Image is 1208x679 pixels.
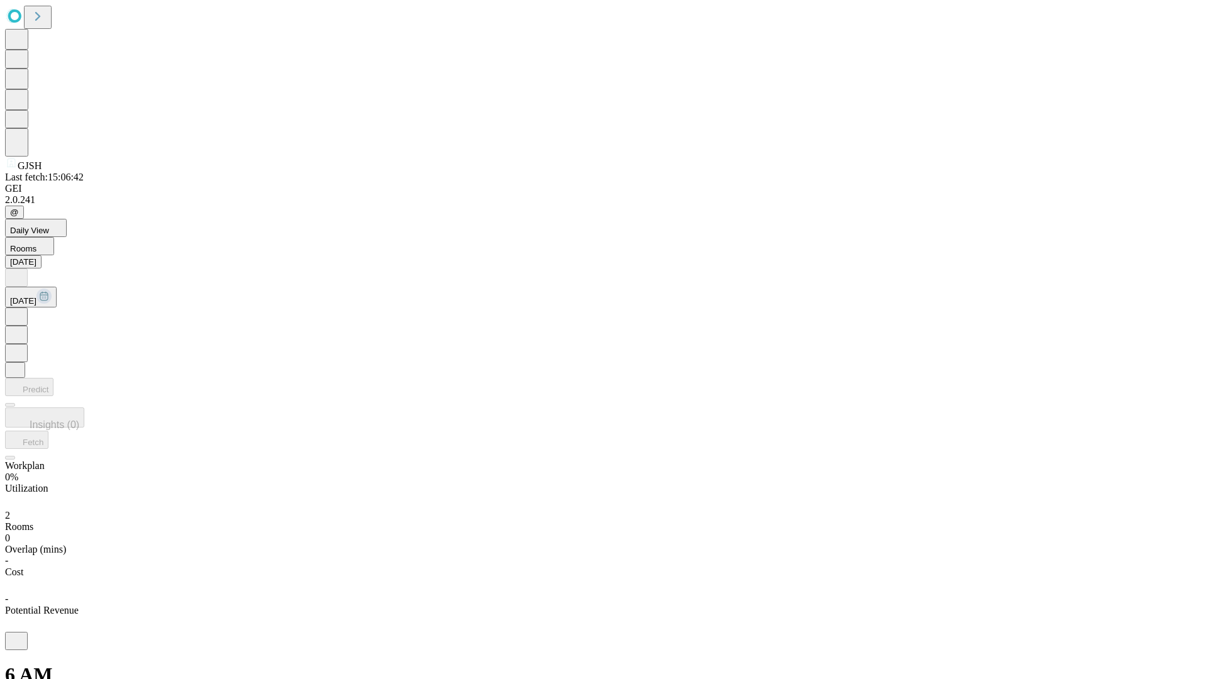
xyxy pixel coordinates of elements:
span: Insights (0) [30,419,79,430]
button: Rooms [5,237,54,255]
span: [DATE] [10,296,36,306]
span: 0% [5,472,18,482]
span: Daily View [10,226,49,235]
button: Fetch [5,431,48,449]
button: [DATE] [5,255,42,268]
span: - [5,593,8,604]
span: GJSH [18,160,42,171]
span: Utilization [5,483,48,494]
button: [DATE] [5,287,57,307]
span: Workplan [5,460,45,471]
button: Insights (0) [5,407,84,428]
span: Overlap (mins) [5,544,66,555]
span: @ [10,207,19,217]
button: Daily View [5,219,67,237]
span: Cost [5,566,23,577]
span: Rooms [5,521,33,532]
span: 0 [5,533,10,543]
span: Rooms [10,244,36,253]
span: Potential Revenue [5,605,79,616]
span: 2 [5,510,10,521]
button: @ [5,206,24,219]
button: Predict [5,378,53,396]
span: - [5,555,8,566]
div: 2.0.241 [5,194,1203,206]
div: GEI [5,183,1203,194]
span: Last fetch: 15:06:42 [5,172,84,182]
